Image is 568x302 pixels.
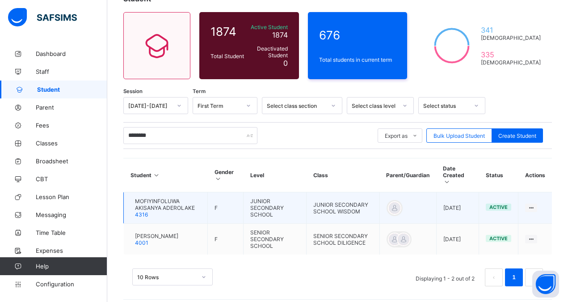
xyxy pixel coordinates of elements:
[36,263,107,270] span: Help
[135,198,201,211] span: MOFIYINFOLUWA AKISANYA ADEROLAKE
[210,25,244,38] span: 1874
[128,102,172,109] div: [DATE]-[DATE]
[272,30,288,39] span: 1874
[319,56,396,63] span: Total students in current term
[8,8,77,27] img: safsims
[307,158,380,192] th: Class
[436,158,479,192] th: Date Created
[481,59,541,66] span: [DEMOGRAPHIC_DATA]
[379,158,436,192] th: Parent/Guardian
[505,268,523,286] li: 1
[479,158,518,192] th: Status
[135,211,148,218] span: 4316
[518,158,552,192] th: Actions
[307,192,380,224] td: JUNIOR SECONDARY SCHOOL WISDOM
[124,158,208,192] th: Student
[481,34,541,41] span: [DEMOGRAPHIC_DATA]
[36,211,107,218] span: Messaging
[481,26,541,34] span: 341
[283,59,288,68] span: 0
[423,102,469,109] div: Select status
[36,281,107,288] span: Configuration
[36,157,107,165] span: Broadsheet
[36,50,107,57] span: Dashboard
[123,88,143,94] span: Session
[443,179,450,185] i: Sort in Ascending Order
[208,158,244,192] th: Gender
[307,224,380,255] td: SENIOR SECONDARY SCHOOL DILIGENCE
[36,68,107,75] span: Staff
[135,233,178,239] span: [PERSON_NAME]
[489,204,508,210] span: active
[198,102,241,109] div: First Term
[248,24,288,30] span: Active Student
[509,272,518,283] a: 1
[248,45,288,59] span: Deactivated Student
[352,102,397,109] div: Select class level
[36,247,107,254] span: Expenses
[208,51,246,62] div: Total Student
[193,88,206,94] span: Term
[153,172,160,179] i: Sort in Ascending Order
[37,86,107,93] span: Student
[525,268,543,286] button: next page
[267,102,326,109] div: Select class section
[498,132,536,139] span: Create Student
[244,224,307,255] td: SENIOR SECONDARY SCHOOL
[215,175,222,182] i: Sort in Ascending Order
[244,158,307,192] th: Level
[485,268,503,286] button: prev page
[244,192,307,224] td: JUNIOR SECONDARY SCHOOL
[433,132,485,139] span: Bulk Upload Student
[36,122,107,129] span: Fees
[319,28,396,42] span: 676
[525,268,543,286] li: 下一页
[485,268,503,286] li: 上一页
[208,224,244,255] td: F
[481,50,541,59] span: 335
[532,271,559,298] button: Open asap
[436,192,479,224] td: [DATE]
[208,192,244,224] td: F
[36,193,107,200] span: Lesson Plan
[436,224,479,255] td: [DATE]
[135,239,148,246] span: 4001
[409,268,481,286] li: Displaying 1 - 2 out of 2
[137,274,196,281] div: 10 Rows
[385,132,408,139] span: Export as
[36,140,107,147] span: Classes
[36,104,107,111] span: Parent
[36,175,107,183] span: CBT
[36,229,107,236] span: Time Table
[489,235,508,242] span: active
